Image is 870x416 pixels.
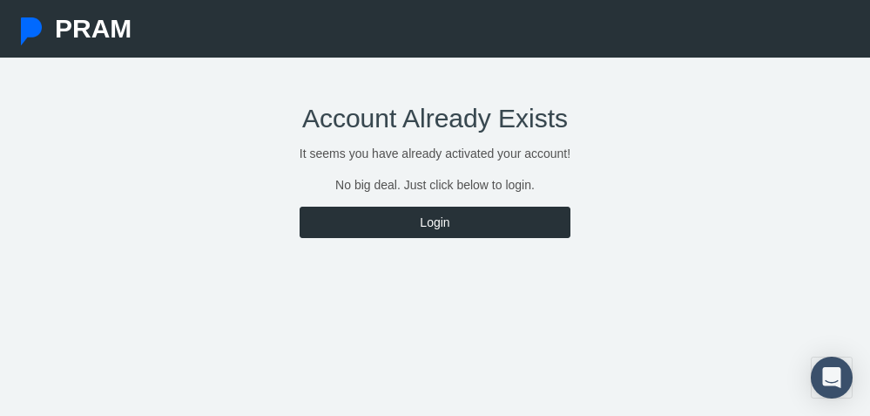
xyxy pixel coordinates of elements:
span: PRAM [55,14,132,43]
img: Pram Partner [17,17,45,45]
div: Open Intercom Messenger [811,357,853,399]
h2: Account Already Exists [300,103,570,134]
p: It seems you have already activated your account! [300,144,570,163]
a: Login [300,207,570,238]
p: No big deal. Just click below to login. [300,175,570,194]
